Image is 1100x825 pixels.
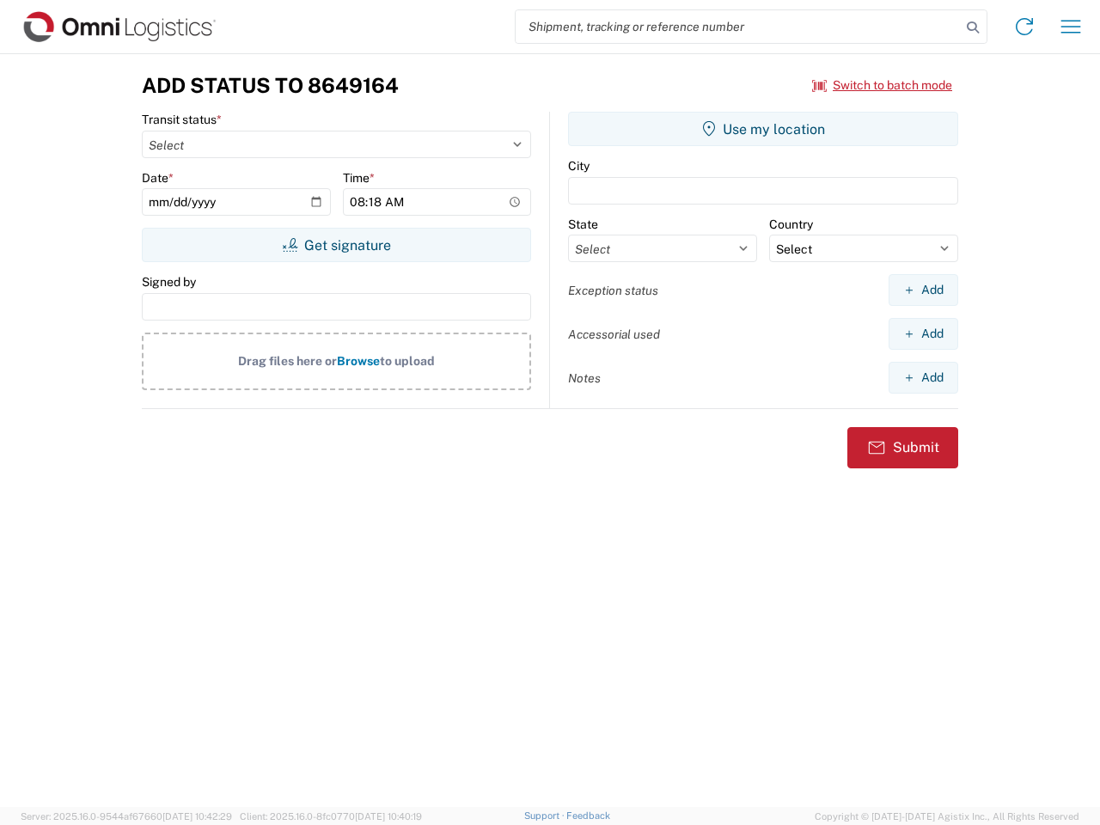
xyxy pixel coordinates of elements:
[889,274,958,306] button: Add
[769,217,813,232] label: Country
[568,158,590,174] label: City
[847,427,958,468] button: Submit
[240,811,422,822] span: Client: 2025.16.0-8fc0770
[568,370,601,386] label: Notes
[142,73,399,98] h3: Add Status to 8649164
[343,170,375,186] label: Time
[568,283,658,298] label: Exception status
[162,811,232,822] span: [DATE] 10:42:29
[568,217,598,232] label: State
[566,810,610,821] a: Feedback
[238,354,337,368] span: Drag files here or
[568,327,660,342] label: Accessorial used
[355,811,422,822] span: [DATE] 10:40:19
[812,71,952,100] button: Switch to batch mode
[337,354,380,368] span: Browse
[142,274,196,290] label: Signed by
[21,811,232,822] span: Server: 2025.16.0-9544af67660
[815,809,1079,824] span: Copyright © [DATE]-[DATE] Agistix Inc., All Rights Reserved
[380,354,435,368] span: to upload
[516,10,961,43] input: Shipment, tracking or reference number
[142,112,222,127] label: Transit status
[889,362,958,394] button: Add
[142,228,531,262] button: Get signature
[889,318,958,350] button: Add
[524,810,567,821] a: Support
[568,112,958,146] button: Use my location
[142,170,174,186] label: Date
